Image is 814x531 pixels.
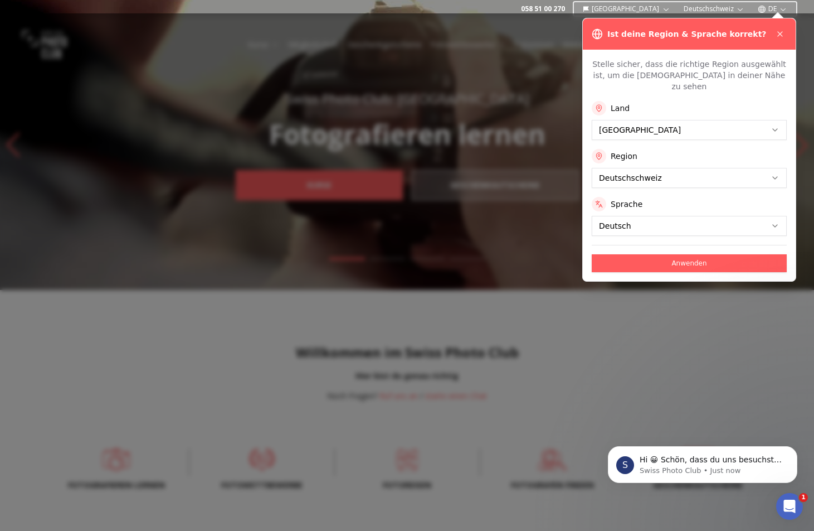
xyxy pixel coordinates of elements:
span: 1 [799,493,808,502]
label: Land [611,103,630,114]
button: Deutschschweiz [679,2,749,16]
button: [GEOGRAPHIC_DATA] [578,2,675,16]
p: Stelle sicher, dass die richtige Region ausgewählt ist, um die [DEMOGRAPHIC_DATA] in deiner Nähe ... [592,59,787,92]
button: Anwenden [592,254,787,272]
button: DE [753,2,792,16]
label: Sprache [611,199,642,210]
iframe: Intercom notifications message [591,423,814,501]
iframe: Intercom live chat [776,493,803,520]
h3: Ist deine Region & Sprache korrekt? [607,28,766,40]
a: 058 51 00 270 [521,4,565,13]
label: Region [611,151,637,162]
